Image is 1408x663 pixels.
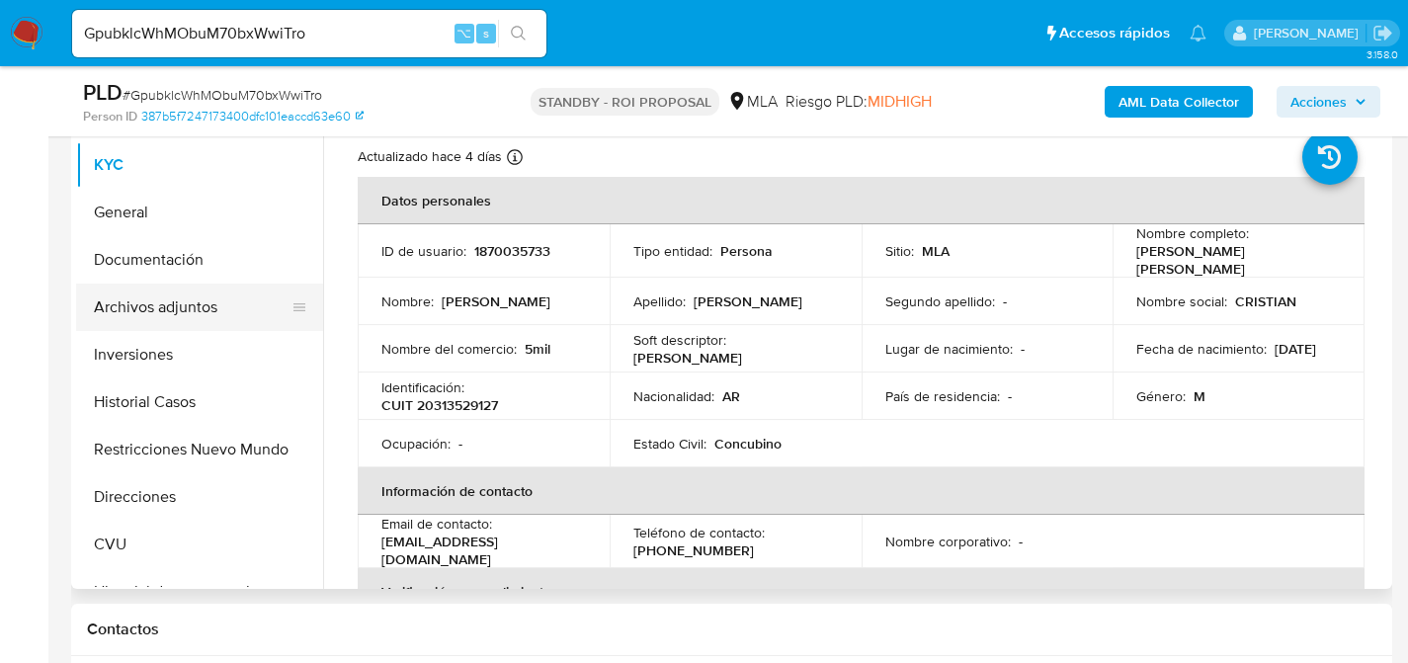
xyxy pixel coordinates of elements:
[458,435,462,453] p: -
[722,387,740,405] p: AR
[76,284,307,331] button: Archivos adjuntos
[381,340,517,358] p: Nombre del comercio :
[720,242,773,260] p: Persona
[1275,340,1316,358] p: [DATE]
[358,177,1365,224] th: Datos personales
[1059,23,1170,43] span: Accesos rápidos
[633,331,726,349] p: Soft descriptor :
[885,387,1000,405] p: País de residencia :
[1190,25,1206,41] a: Notificaciones
[885,340,1013,358] p: Lugar de nacimiento :
[714,435,782,453] p: Concubino
[633,349,742,367] p: [PERSON_NAME]
[76,568,323,616] button: Historial de conversaciones
[381,515,492,533] p: Email de contacto :
[525,340,550,358] p: 5mil
[381,533,578,568] p: [EMAIL_ADDRESS][DOMAIN_NAME]
[633,242,712,260] p: Tipo entidad :
[1136,387,1186,405] p: Género :
[633,435,706,453] p: Estado Civil :
[531,88,719,116] p: STANDBY - ROI PROPOSAL
[885,242,914,260] p: Sitio :
[868,90,932,113] span: MIDHIGH
[76,521,323,568] button: CVU
[83,76,123,108] b: PLD
[633,541,754,559] p: [PHONE_NUMBER]
[1235,292,1296,310] p: CRISTIAN
[1136,340,1267,358] p: Fecha de nacimiento :
[1136,242,1333,278] p: [PERSON_NAME] [PERSON_NAME]
[474,242,550,260] p: 1870035733
[633,387,714,405] p: Nacionalidad :
[358,568,1365,616] th: Verificación y cumplimiento
[456,24,471,42] span: ⌥
[1019,533,1023,550] p: -
[1367,46,1398,62] span: 3.158.0
[1105,86,1253,118] button: AML Data Collector
[76,331,323,378] button: Inversiones
[76,189,323,236] button: General
[87,620,1376,639] h1: Contactos
[83,108,137,125] b: Person ID
[1136,292,1227,310] p: Nombre social :
[1254,24,1366,42] p: facundo.marin@mercadolibre.com
[483,24,489,42] span: s
[727,91,778,113] div: MLA
[381,292,434,310] p: Nombre :
[442,292,550,310] p: [PERSON_NAME]
[76,426,323,473] button: Restricciones Nuevo Mundo
[1277,86,1380,118] button: Acciones
[381,378,464,396] p: Identificación :
[381,242,466,260] p: ID de usuario :
[1136,224,1249,242] p: Nombre completo :
[1003,292,1007,310] p: -
[1290,86,1347,118] span: Acciones
[381,396,498,414] p: CUIT 20313529127
[76,236,323,284] button: Documentación
[498,20,538,47] button: search-icon
[885,533,1011,550] p: Nombre corporativo :
[381,435,451,453] p: Ocupación :
[123,85,322,105] span: # GpubklcWhMObuM70bxWwiTro
[885,292,995,310] p: Segundo apellido :
[1008,387,1012,405] p: -
[1118,86,1239,118] b: AML Data Collector
[1194,387,1205,405] p: M
[922,242,950,260] p: MLA
[358,147,502,166] p: Actualizado hace 4 días
[358,467,1365,515] th: Información de contacto
[633,292,686,310] p: Apellido :
[1372,23,1393,43] a: Salir
[1021,340,1025,358] p: -
[76,141,323,189] button: KYC
[786,91,932,113] span: Riesgo PLD:
[141,108,364,125] a: 387b5f7247173400dfc101eaccd63e60
[633,524,765,541] p: Teléfono de contacto :
[72,21,546,46] input: Buscar usuario o caso...
[694,292,802,310] p: [PERSON_NAME]
[76,473,323,521] button: Direcciones
[76,378,323,426] button: Historial Casos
